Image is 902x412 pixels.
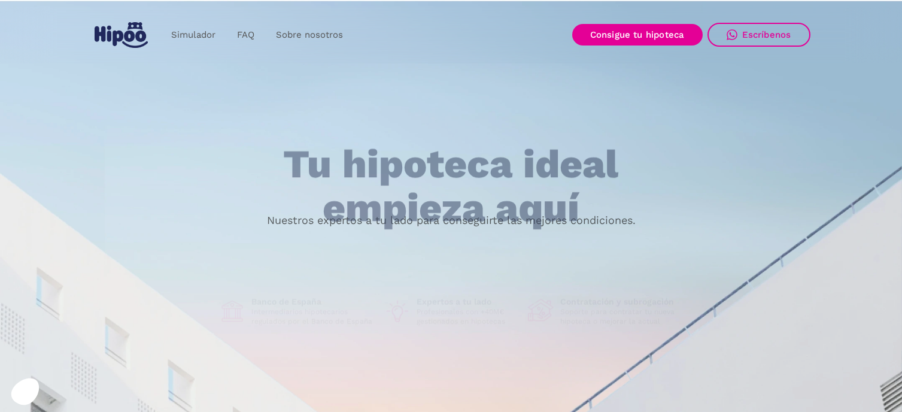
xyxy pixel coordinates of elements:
[251,296,375,307] h1: Banco de España
[417,296,518,307] h1: Expertos a tu lado
[707,23,810,47] a: Escríbenos
[224,143,678,230] h1: Tu hipoteca ideal empieza aquí
[560,307,684,326] p: Soporte para contratar tu nueva hipoteca o mejorar la actual
[160,23,226,47] a: Simulador
[251,307,375,326] p: Intermediarios hipotecarios regulados por el Banco de España
[226,23,265,47] a: FAQ
[572,24,703,46] a: Consigue tu hipoteca
[265,23,354,47] a: Sobre nosotros
[92,17,151,53] a: home
[742,29,791,40] div: Escríbenos
[560,296,684,307] h1: Contratación y subrogación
